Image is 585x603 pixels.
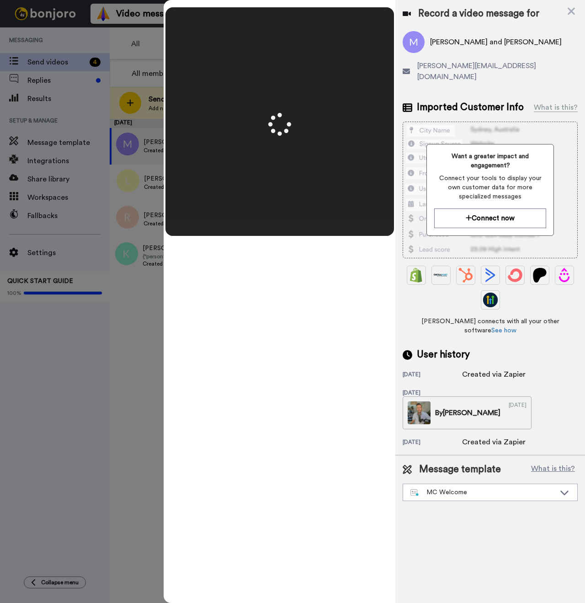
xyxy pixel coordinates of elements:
[557,268,572,283] img: Drip
[508,268,522,283] img: ConvertKit
[417,60,578,82] span: [PERSON_NAME][EMAIL_ADDRESS][DOMAIN_NAME]
[419,463,501,476] span: Message template
[410,488,555,497] div: MC Welcome
[409,268,424,283] img: Shopify
[403,317,578,335] span: [PERSON_NAME] connects with all your other software
[403,438,462,448] div: [DATE]
[403,371,462,380] div: [DATE]
[435,407,500,418] div: By [PERSON_NAME]
[417,348,470,362] span: User history
[462,437,526,448] div: Created via Zapier
[458,268,473,283] img: Hubspot
[434,208,546,228] button: Connect now
[509,401,526,424] div: [DATE]
[462,369,526,380] div: Created via Zapier
[403,396,532,429] a: By[PERSON_NAME][DATE]
[534,102,578,113] div: What is this?
[417,101,524,114] span: Imported Customer Info
[483,293,498,307] img: GoHighLevel
[491,327,516,334] a: See how
[403,389,462,396] div: [DATE]
[408,401,431,424] img: e99f66c9-7afd-4c3a-b0f2-25d199b857b7-thumb.jpg
[434,152,546,170] span: Want a greater impact and engagement?
[434,174,546,201] span: Connect your tools to display your own customer data for more specialized messages
[528,463,578,476] button: What is this?
[532,268,547,283] img: Patreon
[434,268,448,283] img: Ontraport
[410,489,419,496] img: nextgen-template.svg
[483,268,498,283] img: ActiveCampaign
